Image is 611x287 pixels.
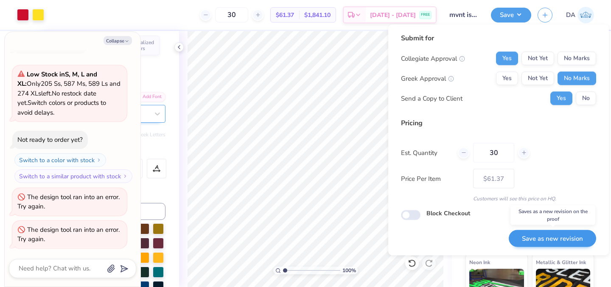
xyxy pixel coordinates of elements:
[14,153,106,167] button: Switch to a color with stock
[401,73,454,83] div: Greek Approval
[510,205,595,225] div: Saves as a new revision on the proof
[521,72,554,85] button: Not Yet
[14,169,132,183] button: Switch to a similar product with stock
[550,92,572,105] button: Yes
[443,6,485,23] input: Untitled Design
[17,70,121,117] span: Only 205 Ss, 587 Ms, 589 Ls and 274 XLs left. Switch colors or products to avoid delays.
[276,11,294,20] span: $61.37
[104,36,132,45] button: Collapse
[96,158,101,163] img: Switch to a color with stock
[401,174,467,183] label: Price Per Item
[401,53,465,63] div: Collegiate Approval
[536,258,586,267] span: Metallic & Glitter Ink
[370,11,416,20] span: [DATE] - [DATE]
[342,267,356,274] span: 100 %
[496,52,518,65] button: Yes
[123,174,128,179] img: Switch to a similar product with stock
[491,8,531,23] button: Save
[401,148,451,158] label: Est. Quantity
[17,135,83,144] div: Not ready to order yet?
[509,230,596,247] button: Save as new revision
[401,195,596,203] div: Customers will see this price on HQ.
[558,52,596,65] button: No Marks
[558,72,596,85] button: No Marks
[17,193,120,211] div: The design tool ran into an error. Try again.
[473,143,514,163] input: – –
[17,70,97,88] strong: Low Stock in S, M, L and XL :
[401,93,462,103] div: Send a Copy to Client
[304,11,331,20] span: $1,841.10
[132,92,165,102] div: Add Font
[566,10,575,20] span: DA
[469,258,490,267] span: Neon Ink
[496,72,518,85] button: Yes
[421,12,430,18] span: FREE
[576,92,596,105] button: No
[426,209,470,218] label: Block Checkout
[401,33,596,43] div: Submit for
[17,225,120,244] div: The design tool ran into an error. Try again.
[521,52,554,65] button: Not Yet
[577,7,594,23] img: Deeksha Arora
[17,89,96,107] span: No restock date yet.
[401,118,596,128] div: Pricing
[566,7,594,23] a: DA
[215,7,248,23] input: – –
